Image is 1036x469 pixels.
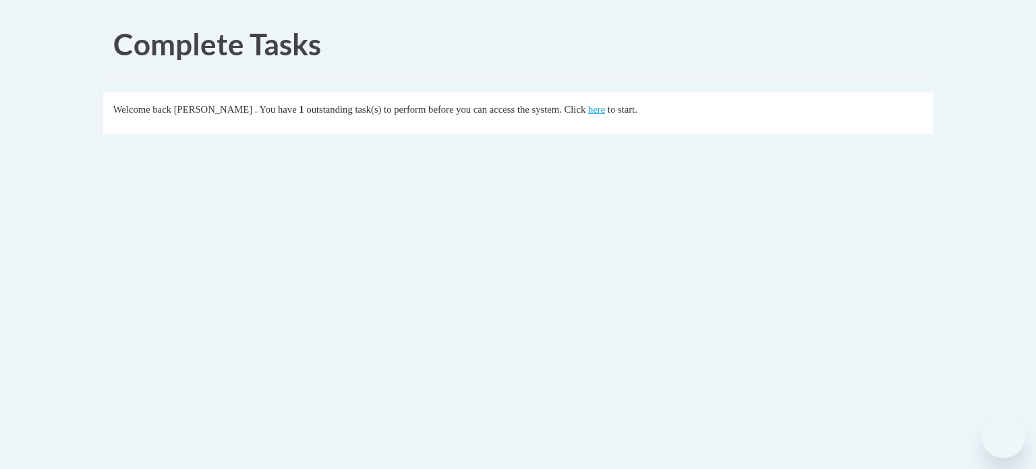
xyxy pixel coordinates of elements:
a: here [588,104,605,115]
span: Complete Tasks [113,26,321,61]
span: to start. [608,104,637,115]
span: . You have [255,104,297,115]
span: [PERSON_NAME] [174,104,252,115]
span: 1 [299,104,304,115]
iframe: Button to launch messaging window [982,415,1025,458]
span: outstanding task(s) to perform before you can access the system. Click [306,104,585,115]
span: Welcome back [113,104,171,115]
